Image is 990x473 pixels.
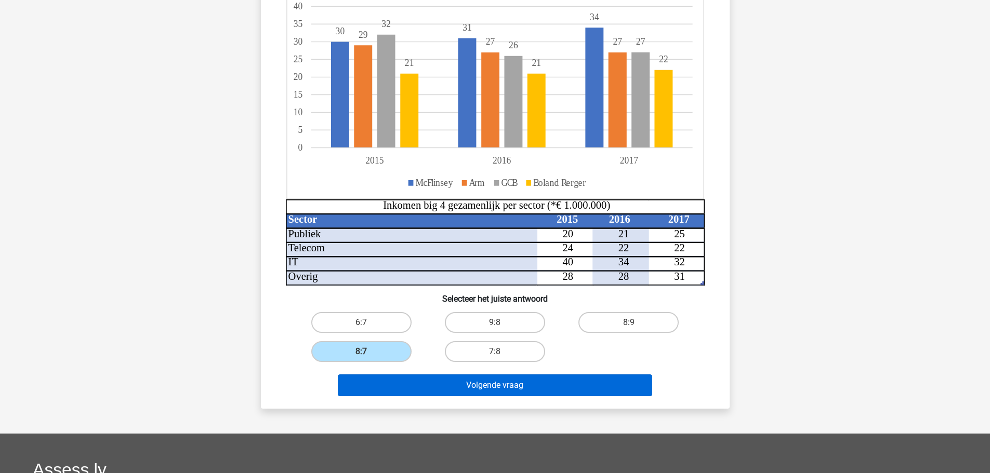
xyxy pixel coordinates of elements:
tspan: 10 [293,107,302,118]
tspan: 26 [509,39,518,50]
tspan: 2727 [485,36,622,47]
tspan: 30 [293,36,302,47]
tspan: 25 [674,228,685,239]
label: 8:9 [578,312,679,333]
tspan: 31 [463,22,472,33]
tspan: GCB [501,177,518,188]
tspan: 0 [298,142,302,153]
tspan: 27 [636,36,645,47]
tspan: 20 [562,228,573,239]
label: 6:7 [311,312,412,333]
tspan: 34 [618,256,629,268]
tspan: Telecom [288,242,324,253]
label: 8:7 [311,341,412,362]
tspan: 22 [674,242,685,253]
tspan: 2016 [609,213,630,225]
tspan: 20 [293,72,302,83]
tspan: 24 [562,242,573,253]
button: Volgende vraag [338,374,652,396]
tspan: 25 [293,54,302,65]
tspan: 201520162017 [365,155,638,166]
tspan: 30 [335,25,345,36]
tspan: Arm [469,177,484,188]
h6: Selecteer het juiste antwoord [278,286,713,304]
tspan: Publiek [288,228,321,239]
tspan: 32 [381,19,391,30]
label: 7:8 [445,341,545,362]
tspan: 21 [618,228,629,239]
tspan: 32 [674,256,685,268]
tspan: 28 [562,271,573,282]
tspan: Sector [288,213,317,225]
tspan: 22 [618,242,629,253]
tspan: 34 [589,11,599,22]
tspan: 40 [293,1,302,11]
tspan: IT [288,256,298,268]
tspan: 22 [659,54,668,65]
tspan: 40 [562,256,573,268]
tspan: 2121 [404,58,540,69]
tspan: Inkomen big 4 gezamenlijk per sector (*€ 1.000.000) [383,199,610,211]
tspan: 31 [674,271,685,282]
tspan: McFlinsey [415,177,453,188]
label: 9:8 [445,312,545,333]
tspan: 15 [293,89,302,100]
tspan: Boland Rerger [533,177,586,188]
tspan: Overig [288,271,318,282]
tspan: 2017 [668,213,689,225]
tspan: 5 [298,125,302,136]
tspan: 35 [293,19,302,30]
tspan: 28 [618,271,629,282]
tspan: 29 [359,29,368,40]
tspan: 2015 [557,213,578,225]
